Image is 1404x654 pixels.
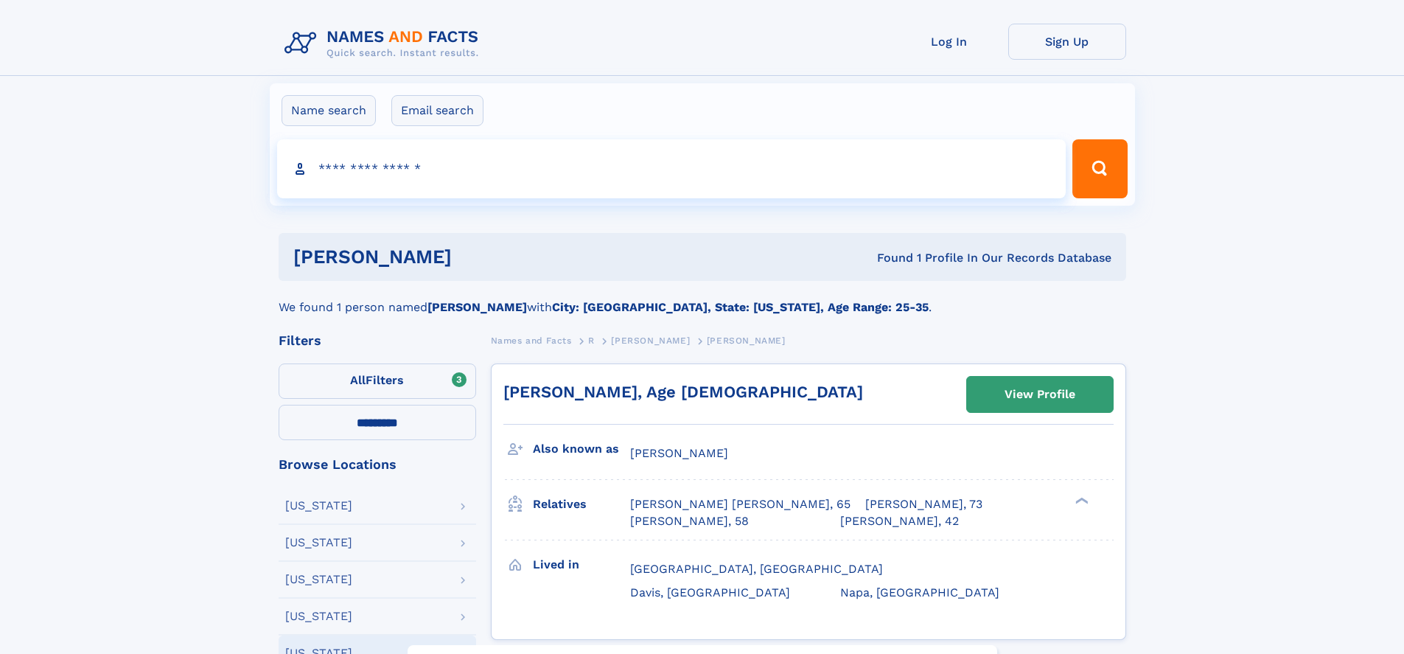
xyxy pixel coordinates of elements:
[1005,378,1075,411] div: View Profile
[840,513,959,529] a: [PERSON_NAME], 42
[630,585,790,599] span: Davis, [GEOGRAPHIC_DATA]
[664,250,1111,266] div: Found 1 Profile In Our Records Database
[840,585,999,599] span: Napa, [GEOGRAPHIC_DATA]
[1072,139,1127,198] button: Search Button
[491,331,572,349] a: Names and Facts
[279,281,1126,316] div: We found 1 person named with .
[611,331,690,349] a: [PERSON_NAME]
[630,496,851,512] a: [PERSON_NAME] [PERSON_NAME], 65
[285,500,352,512] div: [US_STATE]
[967,377,1113,412] a: View Profile
[630,562,883,576] span: [GEOGRAPHIC_DATA], [GEOGRAPHIC_DATA]
[279,458,476,471] div: Browse Locations
[865,496,982,512] a: [PERSON_NAME], 73
[707,335,786,346] span: [PERSON_NAME]
[533,552,630,577] h3: Lived in
[285,574,352,585] div: [US_STATE]
[630,446,728,460] span: [PERSON_NAME]
[552,300,929,314] b: City: [GEOGRAPHIC_DATA], State: [US_STATE], Age Range: 25-35
[282,95,376,126] label: Name search
[1008,24,1126,60] a: Sign Up
[279,334,476,347] div: Filters
[285,610,352,622] div: [US_STATE]
[588,331,595,349] a: R
[588,335,595,346] span: R
[279,24,491,63] img: Logo Names and Facts
[350,373,366,387] span: All
[427,300,527,314] b: [PERSON_NAME]
[277,139,1066,198] input: search input
[293,248,665,266] h1: [PERSON_NAME]
[285,537,352,549] div: [US_STATE]
[533,492,630,517] h3: Relatives
[279,363,476,399] label: Filters
[611,335,690,346] span: [PERSON_NAME]
[503,383,863,401] a: [PERSON_NAME], Age [DEMOGRAPHIC_DATA]
[391,95,483,126] label: Email search
[1072,496,1089,506] div: ❯
[630,513,749,529] a: [PERSON_NAME], 58
[890,24,1008,60] a: Log In
[533,436,630,462] h3: Also known as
